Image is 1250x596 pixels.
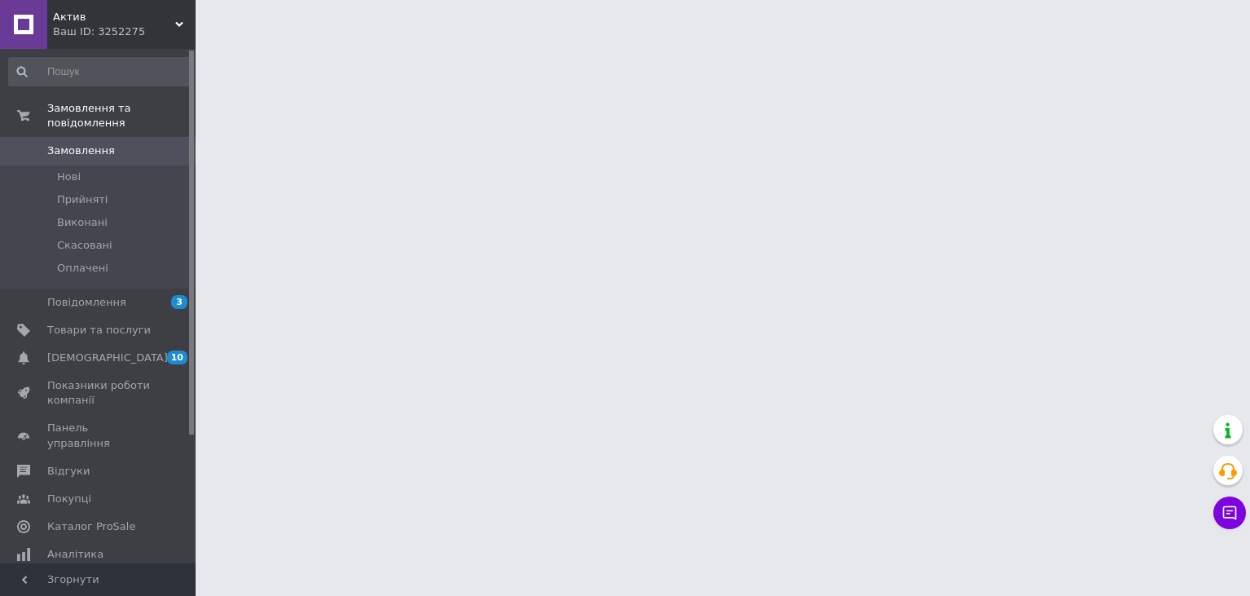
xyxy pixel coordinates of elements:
span: Скасовані [57,238,112,253]
span: Повідомлення [47,295,126,310]
span: 10 [167,351,187,364]
span: Аналітика [47,547,103,562]
span: Актив [53,10,175,24]
span: Товари та послуги [47,323,151,338]
span: Оплачені [57,261,108,276]
input: Пошук [8,57,192,86]
span: Виконані [57,215,108,230]
span: Панель управління [47,421,151,450]
span: Покупці [47,492,91,506]
span: 3 [171,295,187,309]
span: Відгуки [47,464,90,479]
span: Замовлення [47,143,115,158]
span: Нові [57,170,81,184]
span: Замовлення та повідомлення [47,101,196,130]
span: Прийняті [57,192,108,207]
div: Ваш ID: 3252275 [53,24,196,39]
span: Каталог ProSale [47,519,135,534]
span: [DEMOGRAPHIC_DATA] [47,351,168,365]
button: Чат з покупцем [1213,497,1246,529]
span: Показники роботи компанії [47,378,151,408]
